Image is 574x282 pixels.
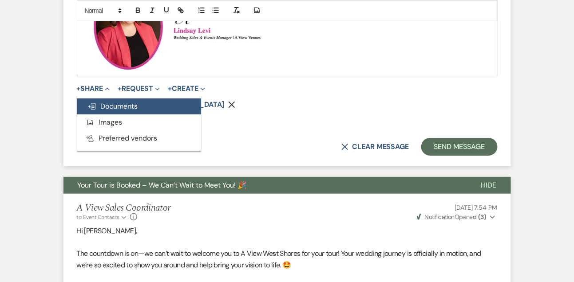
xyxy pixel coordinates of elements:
[77,214,119,221] span: to: Event Contacts
[77,85,110,92] button: Share
[425,213,455,221] span: Notification
[421,138,497,156] button: Send Message
[78,180,247,190] span: Your Tour is Booked – We Can’t Wait to Meet You! 🎉
[174,12,263,40] img: Screenshot 2025-04-02 at 3.38.19 PM.png
[86,117,123,127] span: Images
[168,85,172,92] span: +
[77,203,170,214] h5: A View Sales Coordinator
[417,213,487,221] span: Opened
[77,85,81,92] span: +
[77,213,128,221] button: to: Event Contacts
[455,204,497,211] span: [DATE] 7:54 PM
[77,114,201,130] button: Images
[77,226,137,235] span: Hi [PERSON_NAME],
[77,98,201,114] button: Documents
[77,130,201,146] button: Preferred vendors
[77,249,482,270] span: The countdown is on—we can’t wait to welcome you to A View West Shores for your tour! Your weddin...
[87,102,138,111] span: Documents
[467,177,511,194] button: Hide
[341,143,409,150] button: Clear message
[168,85,205,92] button: Create
[478,213,486,221] strong: ( 3 )
[118,85,122,92] span: +
[63,177,467,194] button: Your Tour is Booked – We Can’t Wait to Meet You! 🎉
[118,85,160,92] button: Request
[416,212,498,222] button: NotificationOpened (3)
[481,180,497,190] span: Hide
